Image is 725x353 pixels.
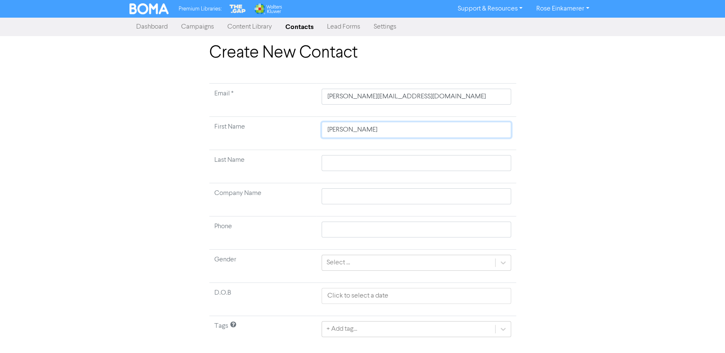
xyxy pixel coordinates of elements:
[529,2,596,16] a: Rose Einkamerer
[221,18,279,35] a: Content Library
[209,283,317,316] td: D.O.B
[209,250,317,283] td: Gender
[209,183,317,216] td: Company Name
[129,3,169,14] img: BOMA Logo
[209,84,317,117] td: Required
[367,18,403,35] a: Settings
[174,18,221,35] a: Campaigns
[322,288,511,304] input: Click to select a date
[326,258,350,268] div: Select ...
[451,2,529,16] a: Support & Resources
[253,3,282,14] img: Wolters Kluwer
[320,18,367,35] a: Lead Forms
[228,3,247,14] img: The Gap
[209,117,317,150] td: First Name
[209,43,516,63] h1: Create New Contact
[209,216,317,250] td: Phone
[179,6,221,12] span: Premium Libraries:
[279,18,320,35] a: Contacts
[209,316,317,349] td: Tags
[620,262,725,353] iframe: Chat Widget
[209,150,317,183] td: Last Name
[129,18,174,35] a: Dashboard
[326,324,357,334] div: + Add tag...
